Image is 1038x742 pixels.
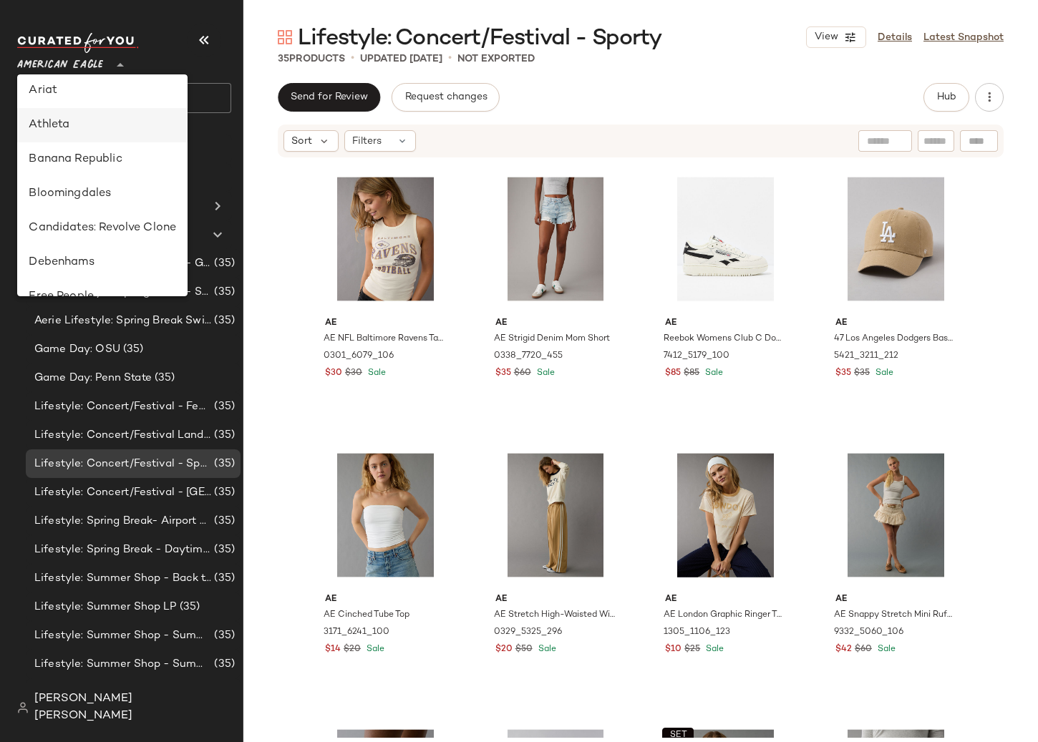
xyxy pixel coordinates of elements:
[835,317,956,330] span: AE
[324,333,445,346] span: AE NFL Baltimore Ravens Tank Top
[17,74,188,296] div: undefined-list
[278,83,380,112] button: Send for Review
[875,645,896,654] span: Sale
[290,92,368,103] span: Send for Review
[324,626,389,639] span: 3171_6241_100
[34,427,211,444] span: Lifestyle: Concert/Festival Landing Page
[17,33,139,53] img: cfy_white_logo.C9jOOHJF.svg
[34,513,211,529] span: Lifestyle: Spring Break- Airport Style
[29,254,176,271] div: Debenhams
[664,609,785,622] span: AE London Graphic Ringer T-Shirt
[278,52,345,67] div: Products
[314,443,457,587] img: 3171_6241_100_of
[495,317,616,330] span: AE
[806,26,866,48] button: View
[484,167,628,311] img: 0338_7720_455_of
[211,456,235,472] span: (35)
[702,368,723,378] span: Sale
[34,685,211,701] span: Lifestyle: Summer Shop - Summer Study Sessions
[211,313,235,329] span: (35)
[177,599,200,615] span: (35)
[278,54,289,64] span: 35
[834,609,955,622] span: AE Snappy Stretch Mini Ruffle Skort
[34,690,231,725] span: [PERSON_NAME] [PERSON_NAME]
[314,167,457,311] img: 0301_6079_106_of
[211,484,235,501] span: (35)
[835,367,851,380] span: $35
[324,609,409,622] span: AE Cinched Tube Top
[120,341,144,358] span: (35)
[365,368,386,378] span: Sale
[211,284,235,301] span: (35)
[855,643,872,656] span: $60
[684,643,700,656] span: $25
[34,628,211,644] span: Lifestyle: Summer Shop - Summer Abroad
[665,317,786,330] span: AE
[34,456,211,472] span: Lifestyle: Concert/Festival - Sporty
[448,50,452,67] span: •
[834,350,898,363] span: 5421_3211_212
[834,333,955,346] span: 47 Los Angeles Dodgers Baseball Cap
[535,645,556,654] span: Sale
[34,370,152,386] span: Game Day: Penn State
[665,593,786,606] span: AE
[344,643,361,656] span: $20
[494,626,562,639] span: 0329_5325_296
[34,599,177,615] span: Lifestyle: Summer Shop LP
[352,134,382,149] span: Filters
[495,367,511,380] span: $35
[494,333,610,346] span: AE Strigid Denim Mom Short
[936,92,956,103] span: Hub
[665,643,682,656] span: $10
[278,30,292,44] img: svg%3e
[211,542,235,558] span: (35)
[654,167,797,311] img: 7412_5179_100_f
[29,288,176,306] div: Free People
[211,685,235,701] span: (35)
[325,367,342,380] span: $30
[404,92,487,103] span: Request changes
[878,30,912,45] a: Details
[211,628,235,644] span: (35)
[360,52,442,67] p: updated [DATE]
[514,367,531,380] span: $60
[211,570,235,587] span: (35)
[495,643,513,656] span: $20
[665,367,681,380] span: $85
[392,83,499,112] button: Request changes
[494,350,563,363] span: 0338_7720_455
[923,83,969,112] button: Hub
[325,643,341,656] span: $14
[664,333,785,346] span: Reebok Womens Club C Double Shoe
[835,593,956,606] span: AE
[29,185,176,202] div: Bloomingdales
[364,645,384,654] span: Sale
[654,443,797,587] img: 1305_1106_123_of
[29,117,176,134] div: Athleta
[664,350,729,363] span: 7412_5179_100
[345,367,362,380] span: $30
[29,220,176,237] div: Candidates: Revolve Clone
[17,702,29,713] img: svg%3e
[703,645,724,654] span: Sale
[534,368,555,378] span: Sale
[325,593,446,606] span: AE
[495,593,616,606] span: AE
[34,399,211,415] span: Lifestyle: Concert/Festival - Femme
[291,134,312,149] span: Sort
[34,570,211,587] span: Lifestyle: Summer Shop - Back to School Essentials
[34,542,211,558] span: Lifestyle: Spring Break - Daytime Casual
[515,643,533,656] span: $50
[457,52,535,67] p: Not Exported
[324,350,394,363] span: 0301_6079_106
[684,367,699,380] span: $85
[669,731,687,741] span: SET
[484,443,628,587] img: 0329_5325_296_of
[29,82,176,99] div: Ariat
[835,643,852,656] span: $42
[211,255,235,272] span: (35)
[824,167,968,311] img: 5421_3211_212_f
[494,609,615,622] span: AE Stretch High-Waisted Wide-Leg Track Pant
[17,49,103,74] span: American Eagle
[923,30,1004,45] a: Latest Snapshot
